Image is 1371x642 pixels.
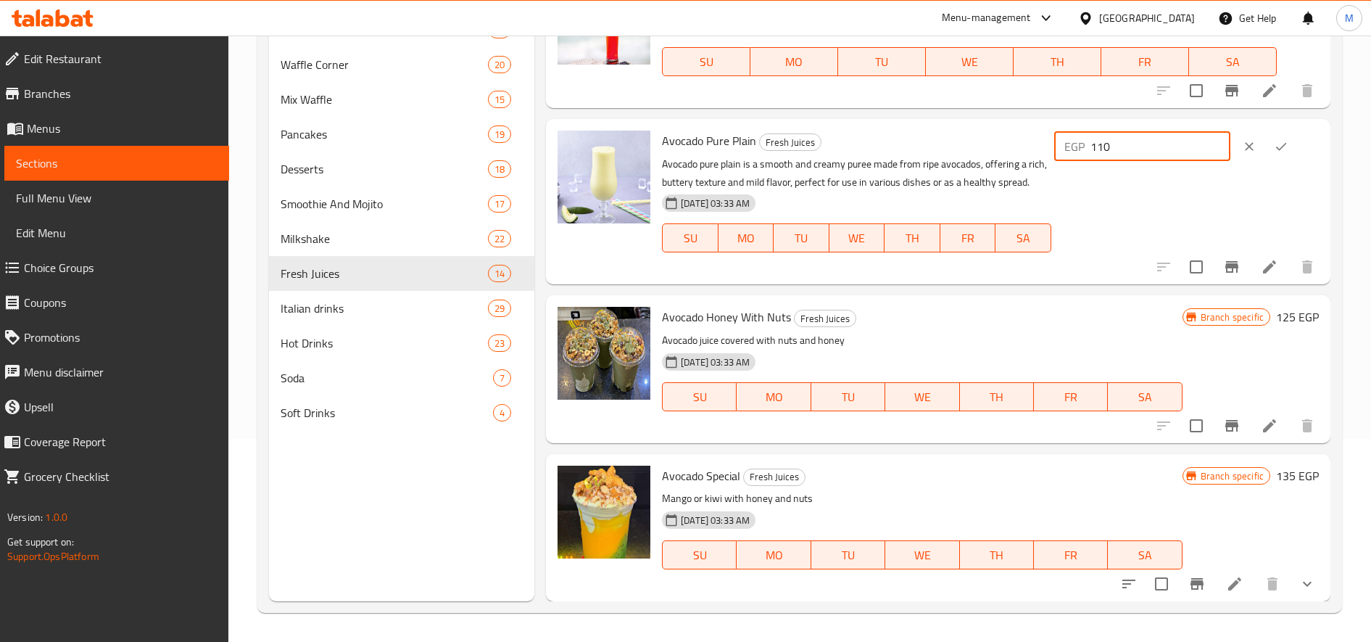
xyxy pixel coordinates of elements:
[488,195,511,213] div: items
[1345,10,1354,26] span: M
[1226,575,1243,593] a: Edit menu item
[662,306,791,328] span: Avocado Honey With Nuts
[1261,82,1278,99] a: Edit menu item
[795,310,856,327] span: Fresh Juices
[269,117,534,152] div: Pancakes19
[675,197,755,210] span: [DATE] 03:33 AM
[489,58,510,72] span: 20
[493,404,511,421] div: items
[1290,73,1325,108] button: delete
[1276,307,1319,327] h6: 125 EGP
[844,52,920,73] span: TU
[269,152,534,186] div: Desserts18
[1290,567,1325,601] button: show more
[489,162,510,176] span: 18
[281,160,488,178] span: Desserts
[488,56,511,73] div: items
[281,404,493,421] span: Soft Drinks
[662,130,756,152] span: Avocado Pure Plain
[838,47,926,76] button: TU
[760,134,821,151] span: Fresh Juices
[24,329,218,346] span: Promotions
[662,540,737,569] button: SU
[1040,387,1102,408] span: FR
[24,294,218,311] span: Coupons
[1261,417,1278,435] a: Edit menu item
[1214,73,1249,108] button: Branch-specific-item
[24,259,218,276] span: Choice Groups
[489,197,510,211] span: 17
[756,52,832,73] span: MO
[724,228,769,249] span: MO
[1064,138,1085,155] p: EGP
[45,508,67,527] span: 1.0.0
[1146,569,1177,599] span: Select to update
[489,267,510,281] span: 14
[811,382,885,411] button: TU
[24,50,218,67] span: Edit Restaurant
[1298,575,1316,593] svg: Show Choices
[1195,310,1269,324] span: Branch specific
[1107,52,1183,73] span: FR
[759,133,821,151] div: Fresh Juices
[488,91,511,108] div: items
[24,468,218,485] span: Grocery Checklist
[494,371,510,385] span: 7
[281,91,488,108] div: Mix Waffle
[489,337,510,350] span: 23
[1195,52,1271,73] span: SA
[995,223,1051,252] button: SA
[1111,567,1146,601] button: sort-choices
[269,361,534,395] div: Soda7
[662,490,1182,508] p: Mango or kiwi with honey and nuts
[281,300,488,317] span: Italian drinks
[1040,545,1102,566] span: FR
[7,508,43,527] span: Version:
[1214,408,1249,443] button: Branch-specific-item
[1290,250,1325,284] button: delete
[281,369,493,387] span: Soda
[890,228,935,249] span: TH
[1214,250,1249,284] button: Branch-specific-item
[269,395,534,430] div: Soft Drinks4
[1001,228,1045,249] span: SA
[1276,466,1319,486] h6: 135 EGP
[885,382,959,411] button: WE
[489,232,510,246] span: 22
[281,230,488,247] div: Milkshake
[662,332,1182,350] p: Avocado juice covered with nuts and honey
[1108,382,1182,411] button: SA
[281,195,488,213] span: Smoothie And Mojito
[1290,408,1325,443] button: delete
[269,7,534,436] nav: Menu sections
[891,387,953,408] span: WE
[558,131,650,223] img: Avocado Pure Plain
[281,334,488,352] div: Hot Drinks
[281,265,488,282] span: Fresh Juices
[811,540,885,569] button: TU
[1014,47,1101,76] button: TH
[488,230,511,247] div: items
[885,540,959,569] button: WE
[558,307,650,400] img: Avocado Honey With Nuts
[662,223,718,252] button: SU
[662,382,737,411] button: SU
[1034,540,1108,569] button: FR
[668,52,745,73] span: SU
[885,223,940,252] button: TH
[1101,47,1189,76] button: FR
[742,387,805,408] span: MO
[932,52,1008,73] span: WE
[281,125,488,143] span: Pancakes
[750,47,838,76] button: MO
[1195,469,1269,483] span: Branch specific
[24,398,218,416] span: Upsell
[835,228,879,249] span: WE
[829,223,885,252] button: WE
[1233,131,1265,162] button: clear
